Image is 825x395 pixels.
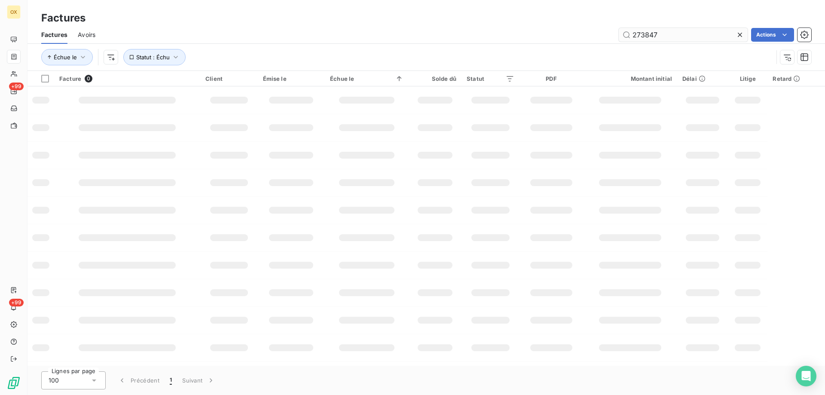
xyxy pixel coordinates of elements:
[9,299,24,306] span: +99
[414,75,456,82] div: Solde dû
[170,376,172,385] span: 1
[9,83,24,90] span: +99
[619,28,748,42] input: Rechercher
[59,75,81,82] span: Facture
[7,5,21,19] div: OX
[525,75,578,82] div: PDF
[136,54,170,61] span: Statut : Échu
[751,28,794,42] button: Actions
[113,371,165,389] button: Précédent
[165,371,177,389] button: 1
[49,376,59,385] span: 100
[41,49,93,65] button: Échue le
[54,54,77,61] span: Échue le
[682,75,723,82] div: Délai
[41,31,67,39] span: Factures
[588,75,672,82] div: Montant initial
[796,366,816,386] div: Open Intercom Messenger
[733,75,762,82] div: Litige
[773,75,820,82] div: Retard
[467,75,514,82] div: Statut
[330,75,403,82] div: Échue le
[85,75,92,83] span: 0
[7,376,21,390] img: Logo LeanPay
[123,49,186,65] button: Statut : Échu
[263,75,320,82] div: Émise le
[41,10,86,26] h3: Factures
[205,75,252,82] div: Client
[177,371,220,389] button: Suivant
[78,31,95,39] span: Avoirs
